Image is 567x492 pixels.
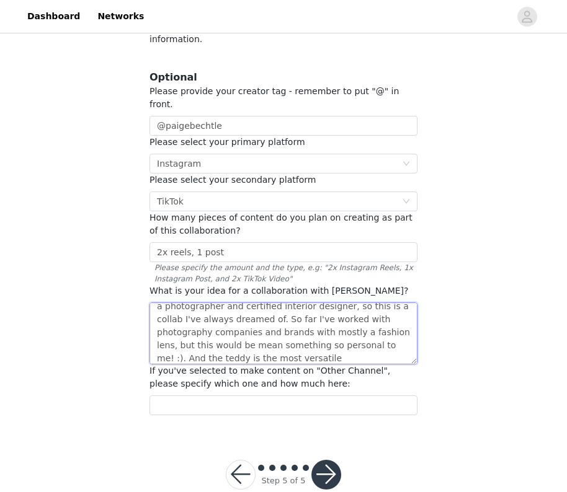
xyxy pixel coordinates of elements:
[20,2,87,30] a: Dashboard
[521,7,533,27] div: avatar
[150,262,417,284] span: Please specify the amount and the type, e.g: "2x Instagram Reels, 1x Instagram Post, and 2x TikTo...
[403,160,410,169] i: icon: down
[150,213,413,235] span: How many pieces of content do you plan on creating as part of this collaboration?
[157,192,184,211] div: TikTok
[150,366,390,389] span: If you've selected to make content on "Other Channel", please specify which one and how much here:
[261,475,305,487] div: Step 5 of 5
[150,175,316,185] span: Please select your secondary platform
[157,154,201,173] div: Instagram
[150,137,305,147] span: Please select your primary platform
[403,198,410,206] i: icon: down
[150,70,417,85] h3: Optional
[150,286,409,296] span: What is your idea for a collaboration with [PERSON_NAME]?
[90,2,151,30] a: Networks
[150,86,399,109] span: Please provide your creator tag - remember to put "@" in front.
